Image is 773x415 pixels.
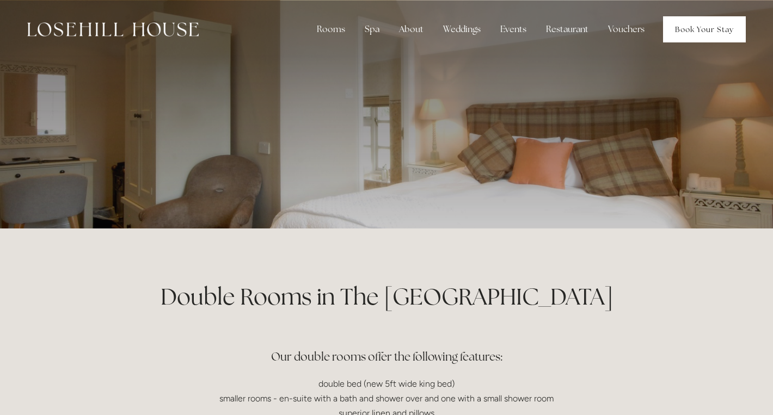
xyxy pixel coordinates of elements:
[27,22,199,36] img: Losehill House
[356,18,388,40] div: Spa
[434,18,489,40] div: Weddings
[599,18,653,40] a: Vouchers
[537,18,597,40] div: Restaurant
[126,281,647,313] h1: Double Rooms in The [GEOGRAPHIC_DATA]
[126,324,647,368] h3: Our double rooms offer the following features:
[308,18,354,40] div: Rooms
[492,18,535,40] div: Events
[390,18,432,40] div: About
[663,16,746,42] a: Book Your Stay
